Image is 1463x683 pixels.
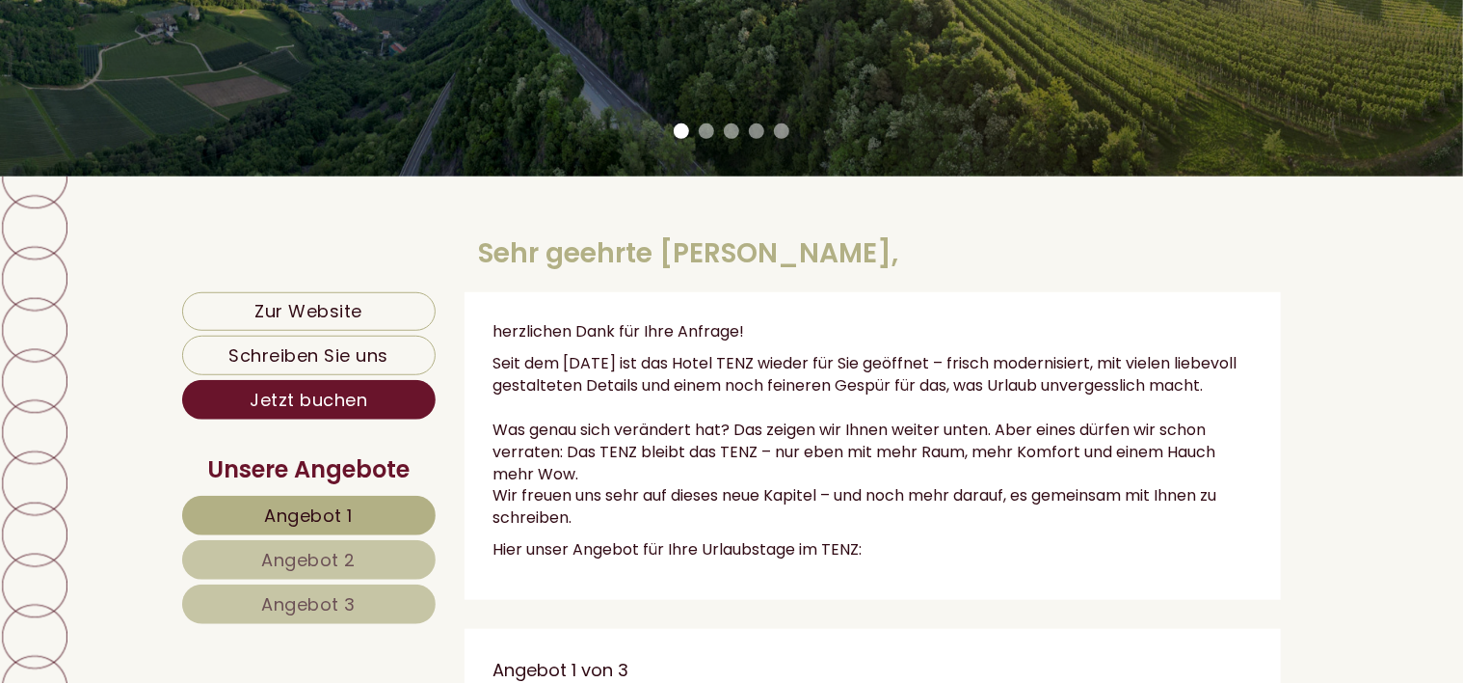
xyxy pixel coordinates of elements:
a: Schreiben Sie uns [182,336,436,375]
span: Angebot 3 [262,592,357,616]
p: herzlichen Dank für Ihre Anfrage! [493,321,1253,343]
p: Seit dem [DATE] ist das Hotel TENZ wieder für Sie geöffnet – frisch modernisiert, mit vielen lieb... [493,353,1253,530]
span: Angebot 1 von 3 [493,658,629,682]
a: Jetzt buchen [182,380,436,420]
button: Senden [632,503,759,542]
small: 22:06 [29,97,334,111]
div: Hotel Tenz [29,60,334,75]
h1: Sehr geehrte [PERSON_NAME], [479,239,899,269]
span: Angebot 1 [265,504,354,528]
div: Unsere Angebote [182,453,436,486]
div: Guten Tag, wie können wir Ihnen helfen? [14,56,344,115]
a: Zur Website [182,292,436,331]
span: Angebot 2 [262,548,357,572]
p: Hier unser Angebot für Ihre Urlaubstage im TENZ: [493,539,1253,561]
div: [DATE] [342,14,418,46]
